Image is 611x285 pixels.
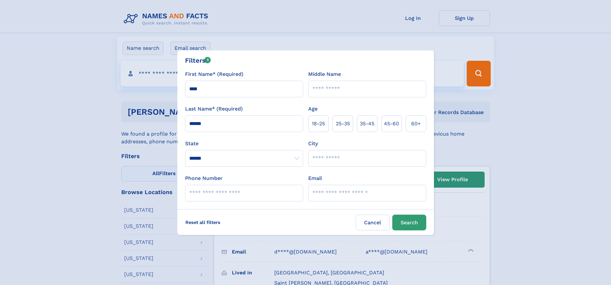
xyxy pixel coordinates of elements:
[308,70,341,78] label: Middle Name
[312,120,325,128] span: 18‑25
[185,56,211,65] div: Filters
[185,105,243,113] label: Last Name* (Required)
[181,215,225,230] label: Reset all filters
[185,70,243,78] label: First Name* (Required)
[356,215,390,230] label: Cancel
[384,120,399,128] span: 45‑60
[336,120,350,128] span: 25‑35
[411,120,421,128] span: 60+
[308,174,322,182] label: Email
[185,174,223,182] label: Phone Number
[392,215,426,230] button: Search
[308,140,318,147] label: City
[360,120,374,128] span: 35‑45
[185,140,303,147] label: State
[308,105,318,113] label: Age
